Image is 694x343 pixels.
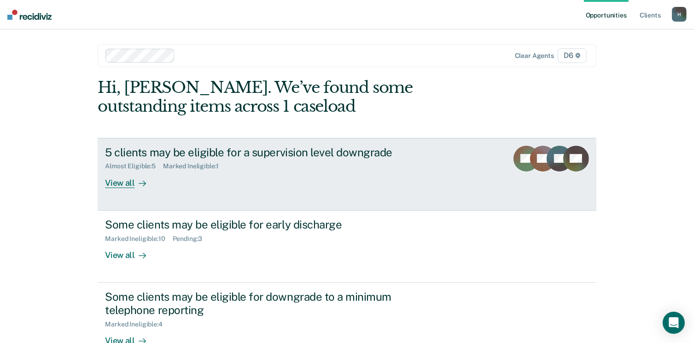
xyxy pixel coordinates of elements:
div: Some clients may be eligible for early discharge [105,218,428,231]
div: Clear agents [515,52,554,60]
div: 5 clients may be eligible for a supervision level downgrade [105,146,428,159]
div: Open Intercom Messenger [663,312,685,334]
div: Marked Ineligible : 1 [163,162,226,170]
a: Some clients may be eligible for early dischargeMarked Ineligible:10Pending:3View all [98,211,596,283]
img: Recidiviz [7,10,52,20]
div: View all [105,242,157,260]
div: Pending : 3 [173,235,210,243]
div: View all [105,170,157,188]
div: Some clients may be eligible for downgrade to a minimum telephone reporting [105,290,428,317]
a: 5 clients may be eligible for a supervision level downgradeAlmost Eligible:5Marked Ineligible:1Vi... [98,138,596,211]
span: D6 [558,48,587,63]
div: Almost Eligible : 5 [105,162,163,170]
button: H [672,7,687,22]
div: Marked Ineligible : 4 [105,320,169,328]
div: Hi, [PERSON_NAME]. We’ve found some outstanding items across 1 caseload [98,78,496,116]
div: Marked Ineligible : 10 [105,235,172,243]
